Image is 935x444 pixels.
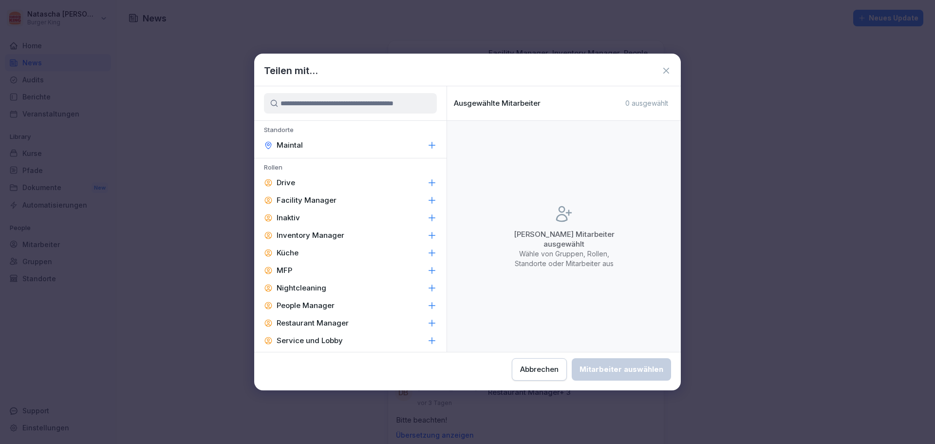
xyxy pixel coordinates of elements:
p: Service und Lobby [277,336,343,346]
p: Ausgewählte Mitarbeiter [454,99,541,108]
p: Facility Manager [277,195,337,205]
div: Abbrechen [520,364,559,375]
p: Maintal [277,140,303,150]
button: Abbrechen [512,358,567,381]
h1: Teilen mit... [264,63,318,78]
p: People Manager [277,301,335,310]
p: Standorte [254,126,447,136]
p: MFP [277,266,292,275]
p: Inventory Manager [277,231,344,240]
p: Drive [277,178,295,188]
p: Küche [277,248,299,258]
p: Restaurant Manager [277,318,349,328]
p: [PERSON_NAME] Mitarbeiter ausgewählt [505,230,622,249]
p: Wähle von Gruppen, Rollen, Standorte oder Mitarbeiter aus [505,249,622,269]
p: 0 ausgewählt [625,99,668,108]
p: Rollen [254,163,447,174]
p: Inaktiv [277,213,300,223]
button: Mitarbeiter auswählen [572,358,671,381]
p: Nightcleaning [277,283,326,293]
div: Mitarbeiter auswählen [580,364,663,375]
